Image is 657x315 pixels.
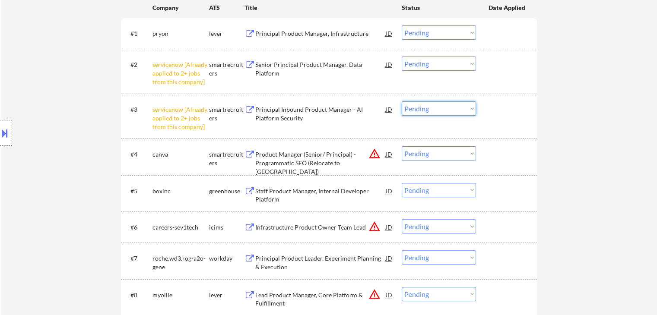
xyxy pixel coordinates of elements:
div: #6 [130,223,146,232]
div: Infrastructure Product Owner Team Lead [255,223,386,232]
div: smartrecruiters [209,150,244,167]
div: #1 [130,29,146,38]
div: Product Manager (Senior/ Principal) - Programmatic SEO (Relocate to [GEOGRAPHIC_DATA]) [255,150,386,176]
div: servicenow [Already applied to 2+ jobs from this company] [152,105,209,131]
div: Staff Product Manager, Internal Developer Platform [255,187,386,204]
div: Company [152,3,209,12]
div: #8 [130,291,146,299]
div: JD [385,219,394,235]
div: Title [244,3,394,12]
div: JD [385,25,394,41]
div: workday [209,254,244,263]
div: JD [385,183,394,198]
div: Principal Product Manager, Infrastructure [255,29,386,38]
div: canva [152,150,209,159]
div: myollie [152,291,209,299]
div: Principal Product Leader, Experiment Planning & Execution [255,254,386,271]
div: JD [385,101,394,117]
div: Senior Principal Product Manager, Data Platform [255,60,386,77]
div: Principal Inbound Product Manager - AI Platform Security [255,105,386,122]
div: JD [385,57,394,72]
div: Lead Product Manager, Core Platform & Fulfillment [255,291,386,308]
div: JD [385,287,394,302]
button: warning_amber [368,148,381,160]
div: icims [209,223,244,232]
div: JD [385,250,394,266]
div: pryon [152,29,209,38]
div: roche.wd3.rog-a2o-gene [152,254,209,271]
div: lever [209,291,244,299]
div: Date Applied [489,3,527,12]
div: smartrecruiters [209,105,244,122]
div: smartrecruiters [209,60,244,77]
div: servicenow [Already applied to 2+ jobs from this company] [152,60,209,86]
div: #7 [130,254,146,263]
div: JD [385,146,394,162]
div: careers-sev1tech [152,223,209,232]
div: greenhouse [209,187,244,195]
button: warning_amber [368,220,381,233]
div: boxinc [152,187,209,195]
div: lever [209,29,244,38]
div: ATS [209,3,244,12]
button: warning_amber [368,288,381,300]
